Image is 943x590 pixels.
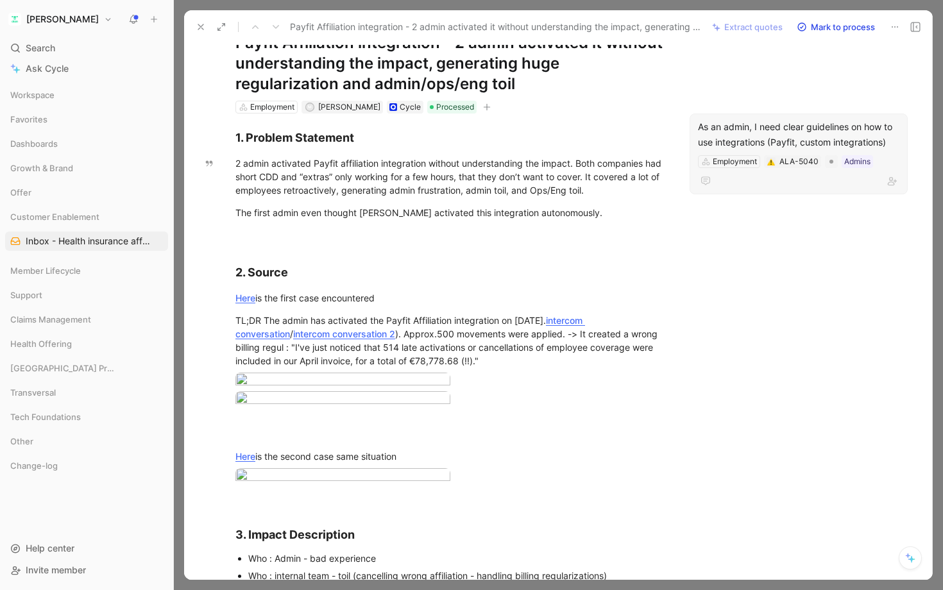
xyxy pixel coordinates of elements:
[5,158,168,181] div: Growth & Brand
[767,158,775,166] img: ⚠️
[26,13,99,25] h1: [PERSON_NAME]
[26,235,151,248] span: Inbox - Health insurance affiliation
[26,61,69,76] span: Ask Cycle
[427,101,477,114] div: Processed
[235,391,450,409] img: image.png
[5,183,168,202] div: Offer
[5,334,168,353] div: Health Offering
[235,468,450,485] img: image.png
[235,206,665,219] div: The first admin even thought [PERSON_NAME] activated this integration autonomously.
[5,261,168,284] div: Member Lifecycle
[844,155,871,168] div: Admins
[26,564,86,575] span: Invite member
[5,310,168,333] div: Claims Management
[5,59,168,78] a: Ask Cycle
[5,358,168,382] div: [GEOGRAPHIC_DATA] Product
[10,113,47,126] span: Favorites
[5,432,168,451] div: Other
[5,38,168,58] div: Search
[5,358,168,378] div: [GEOGRAPHIC_DATA] Product
[8,13,21,26] img: Alan
[5,383,168,406] div: Transversal
[235,373,450,390] img: image.png
[791,18,881,36] button: Mark to process
[5,10,115,28] button: Alan[PERSON_NAME]
[235,291,665,305] div: is the first case encountered
[5,456,168,479] div: Change-log
[10,88,55,101] span: Workspace
[706,18,788,36] button: Extract quotes
[5,134,168,157] div: Dashboards
[5,110,168,129] div: Favorites
[5,183,168,206] div: Offer
[10,186,31,199] span: Offer
[5,158,168,178] div: Growth & Brand
[306,104,313,111] div: M
[235,265,288,279] span: 2. Source
[10,210,99,223] span: Customer Enablement
[235,314,665,367] div: TL;DR The admin has activated the Payfit Affiliation integration on [DATE]. / ). Approx.500 movem...
[5,539,168,558] div: Help center
[248,569,665,582] div: Who : internal team - toil (cancelling wrong affiliation - handling billing regularizations)
[235,528,355,541] span: 3. Impact Description
[10,137,58,150] span: Dashboards
[235,436,665,463] div: is the second case same situation
[10,264,81,277] span: Member Lifecycle
[26,40,55,56] span: Search
[767,157,776,166] button: ⚠️
[5,285,168,308] div: Support
[318,102,380,112] span: [PERSON_NAME]
[5,285,168,305] div: Support
[235,131,354,144] span: 1. Problem Statement
[293,328,395,339] a: intercom conversation 2
[10,410,81,423] span: Tech Foundations
[5,383,168,402] div: Transversal
[10,386,56,399] span: Transversal
[10,289,42,301] span: Support
[5,85,168,105] div: Workspace
[250,101,294,114] div: Employment
[290,19,701,35] span: Payfit Affiliation integration - 2 admin activated it without understanding the impact, generatin...
[5,207,168,251] div: Customer EnablementInbox - Health insurance affiliation
[436,101,474,114] span: Processed
[248,552,665,565] div: Who : Admin - bad experience
[5,456,168,475] div: Change-log
[5,560,168,580] div: Invite member
[235,451,255,462] a: Here
[10,162,73,174] span: Growth & Brand
[5,207,168,226] div: Customer Enablement
[400,101,421,114] div: Cycle
[10,459,58,472] span: Change-log
[10,435,33,448] span: Other
[779,155,819,168] div: ALA-5040
[235,33,665,94] h1: Payfit Affiliation integration - 2 admin activated it without understanding the impact, generatin...
[10,337,72,350] span: Health Offering
[5,261,168,280] div: Member Lifecycle
[713,155,757,168] div: Employment
[5,334,168,357] div: Health Offering
[235,156,665,197] div: 2 admin activated Payfit affiliation integration without understanding the impact. Both companies...
[235,292,255,303] a: Here
[698,119,899,150] div: As an admin, I need clear guidelines on how to use integrations (Payfit, custom integrations)
[5,432,168,455] div: Other
[5,232,168,251] a: Inbox - Health insurance affiliation
[5,310,168,329] div: Claims Management
[10,313,91,326] span: Claims Management
[5,407,168,426] div: Tech Foundations
[26,543,74,553] span: Help center
[10,362,117,375] span: [GEOGRAPHIC_DATA] Product
[5,134,168,153] div: Dashboards
[5,407,168,430] div: Tech Foundations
